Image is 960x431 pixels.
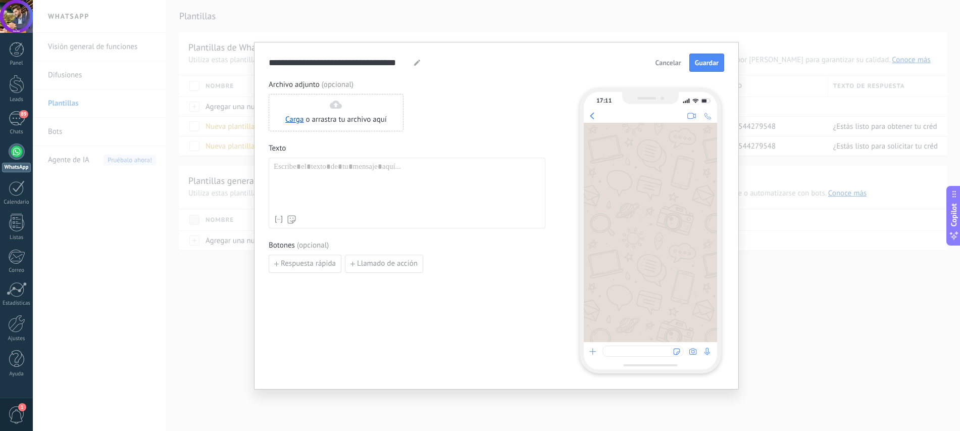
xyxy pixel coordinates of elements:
[2,163,31,172] div: WhatsApp
[357,260,418,267] span: Llamado de acción
[596,97,612,105] div: 17:11
[269,143,286,154] span: Texto
[651,55,686,70] button: Cancelar
[269,255,341,273] button: Respuesta rápida
[949,203,959,226] span: Copilot
[655,59,681,66] span: Cancelar
[345,255,423,273] button: Llamado de acción
[2,336,31,342] div: Ajustes
[285,115,304,124] a: Carga
[2,300,31,307] div: Estadísticas
[322,80,353,90] span: (opcional)
[306,115,387,125] span: o arrastra tu archivo aquí
[2,234,31,241] div: Listas
[2,129,31,135] div: Chats
[2,199,31,206] div: Calendario
[19,110,28,118] span: 89
[269,241,329,251] span: Botones
[2,97,31,103] div: Leads
[695,59,719,66] span: Guardar
[297,241,329,251] span: (opcional)
[2,60,31,67] div: Panel
[281,260,336,267] span: Respuesta rápida
[18,403,26,411] span: 1
[689,54,724,72] button: Guardar
[2,267,31,274] div: Correo
[269,80,353,90] span: Archivo adjunto
[2,371,31,377] div: Ayuda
